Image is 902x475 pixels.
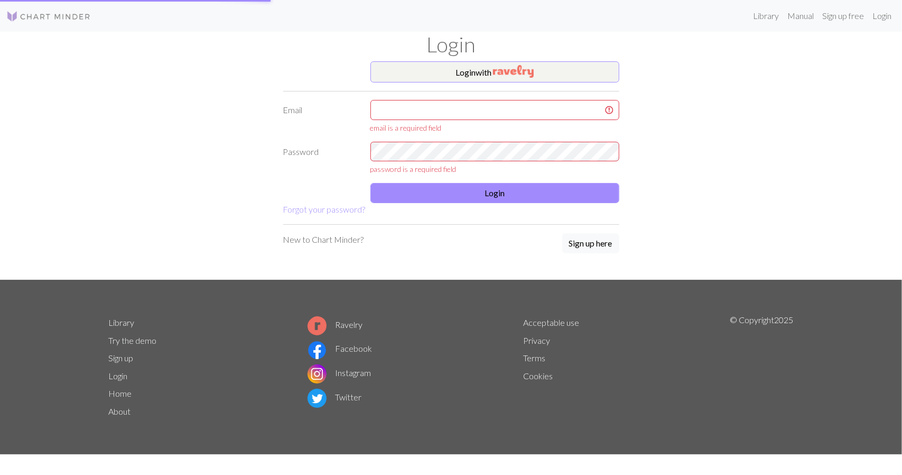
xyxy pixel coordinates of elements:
div: password is a required field [370,163,619,175]
img: Facebook logo [308,341,327,360]
img: Twitter logo [308,389,327,408]
label: Password [277,142,364,175]
div: email is a required field [370,122,619,133]
a: Terms [523,353,545,363]
a: Ravelry [308,319,362,330]
a: Library [109,317,135,327]
button: Loginwith [370,61,619,83]
img: Instagram logo [308,364,327,383]
a: Login [109,371,128,381]
a: Twitter [308,392,361,402]
a: Facebook [308,343,372,353]
img: Logo [6,10,91,23]
a: Home [109,388,132,398]
a: Try the demo [109,335,157,345]
button: Login [370,183,619,203]
p: New to Chart Minder? [283,233,364,246]
a: About [109,406,131,416]
a: Sign up free [818,5,868,26]
a: Library [749,5,783,26]
p: © Copyright 2025 [730,314,793,421]
a: Login [868,5,896,26]
a: Acceptable use [523,317,579,327]
button: Sign up here [562,233,619,253]
a: Manual [783,5,818,26]
h1: Login [103,32,800,57]
a: Privacy [523,335,550,345]
a: Sign up [109,353,134,363]
a: Forgot your password? [283,204,366,214]
a: Instagram [308,368,371,378]
img: Ravelry [493,65,534,78]
label: Email [277,100,364,133]
a: Cookies [523,371,553,381]
a: Sign up here [562,233,619,254]
img: Ravelry logo [308,316,327,335]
